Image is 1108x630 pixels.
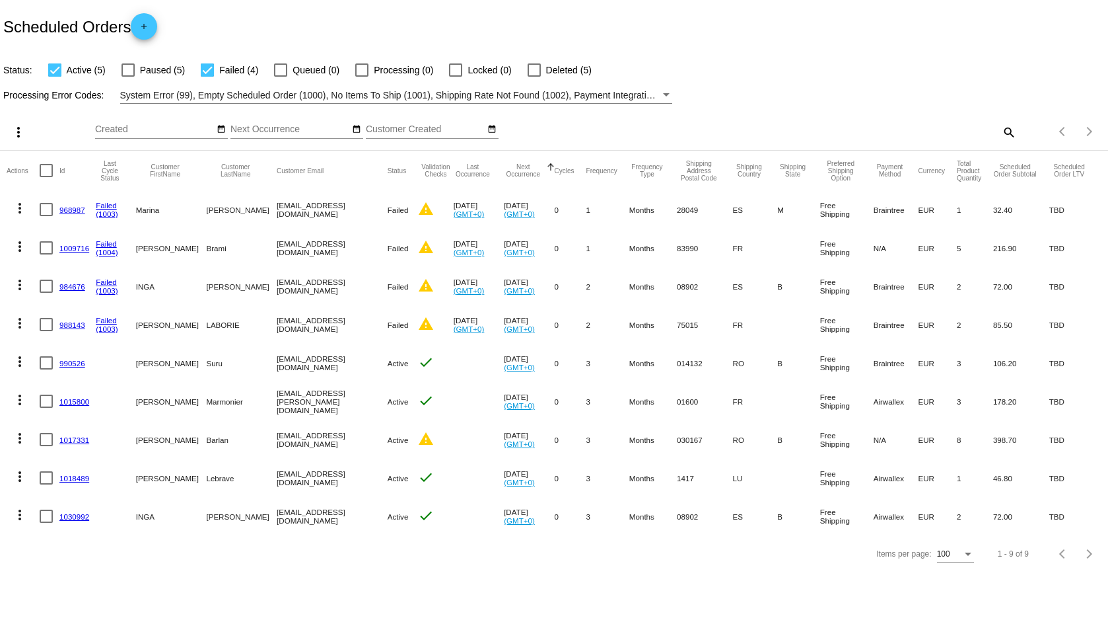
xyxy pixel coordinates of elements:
[96,160,124,182] button: Change sorting for LastProcessingCycleId
[504,286,535,295] a: (GMT+0)
[820,497,874,535] mat-cell: Free Shipping
[918,167,946,175] button: Change sorting for CurrencyIso
[677,305,733,344] mat-cell: 75015
[3,13,157,40] h2: Scheduled Orders
[12,354,28,370] mat-icon: more_vert
[874,382,918,420] mat-cell: Airwallex
[59,206,85,214] a: 968987
[733,420,778,459] mat-cell: RO
[1049,459,1101,497] mat-cell: TBD
[504,401,535,410] a: (GMT+0)
[418,469,434,485] mat-icon: check
[733,344,778,382] mat-cell: RO
[96,201,117,210] a: Failed
[586,305,629,344] mat-cell: 2
[918,229,957,267] mat-cell: EUR
[677,190,733,229] mat-cell: 28049
[59,244,89,253] a: 1009716
[277,344,388,382] mat-cell: [EMAIL_ADDRESS][DOMAIN_NAME]
[555,497,586,535] mat-cell: 0
[1049,420,1101,459] mat-cell: TBD
[1049,229,1101,267] mat-cell: TBD
[993,344,1049,382] mat-cell: 106.20
[777,344,819,382] mat-cell: B
[3,65,32,75] span: Status:
[7,151,40,190] mat-header-cell: Actions
[59,167,65,175] button: Change sorting for Id
[733,229,778,267] mat-cell: FR
[629,382,677,420] mat-cell: Months
[59,474,89,483] a: 1018489
[820,229,874,267] mat-cell: Free Shipping
[555,229,586,267] mat-cell: 0
[555,382,586,420] mat-cell: 0
[677,344,733,382] mat-cell: 014132
[59,397,89,406] a: 1015800
[12,469,28,485] mat-icon: more_vert
[820,190,874,229] mat-cell: Free Shipping
[504,382,554,420] mat-cell: [DATE]
[1049,267,1101,305] mat-cell: TBD
[136,497,207,535] mat-cell: INGA
[677,497,733,535] mat-cell: 08902
[388,436,409,444] span: Active
[504,459,554,497] mat-cell: [DATE]
[733,267,778,305] mat-cell: ES
[777,497,819,535] mat-cell: B
[874,190,918,229] mat-cell: Braintree
[454,305,504,344] mat-cell: [DATE]
[277,497,388,535] mat-cell: [EMAIL_ADDRESS][DOMAIN_NAME]
[733,497,778,535] mat-cell: ES
[12,392,28,408] mat-icon: more_vert
[555,167,574,175] button: Change sorting for Cycles
[59,359,85,368] a: 990526
[504,229,554,267] mat-cell: [DATE]
[677,229,733,267] mat-cell: 83990
[1000,122,1016,142] mat-icon: search
[586,344,629,382] mat-cell: 3
[277,382,388,420] mat-cell: [EMAIL_ADDRESS][PERSON_NAME][DOMAIN_NAME]
[918,190,957,229] mat-cell: EUR
[206,229,277,267] mat-cell: Brami
[874,305,918,344] mat-cell: Braintree
[993,420,1049,459] mat-cell: 398.70
[277,459,388,497] mat-cell: [EMAIL_ADDRESS][DOMAIN_NAME]
[230,124,349,135] input: Next Occurrence
[418,393,434,409] mat-icon: check
[957,151,993,190] mat-header-cell: Total Product Quantity
[874,163,907,178] button: Change sorting for PaymentMethod.Type
[454,163,492,178] button: Change sorting for LastOccurrenceUtc
[388,512,409,521] span: Active
[957,190,993,229] mat-cell: 1
[733,163,766,178] button: Change sorting for ShippingCountry
[504,305,554,344] mat-cell: [DATE]
[418,431,434,447] mat-icon: warning
[277,267,388,305] mat-cell: [EMAIL_ADDRESS][DOMAIN_NAME]
[629,459,677,497] mat-cell: Months
[874,344,918,382] mat-cell: Braintree
[504,363,535,372] a: (GMT+0)
[820,459,874,497] mat-cell: Free Shipping
[733,459,778,497] mat-cell: LU
[993,305,1049,344] mat-cell: 85.50
[59,512,89,521] a: 1030992
[993,497,1049,535] mat-cell: 72.00
[136,305,207,344] mat-cell: [PERSON_NAME]
[874,267,918,305] mat-cell: Braintree
[454,248,485,256] a: (GMT+0)
[586,497,629,535] mat-cell: 3
[454,286,485,295] a: (GMT+0)
[96,248,118,256] a: (1004)
[820,267,874,305] mat-cell: Free Shipping
[957,382,993,420] mat-cell: 3
[418,201,434,217] mat-icon: warning
[140,62,185,78] span: Paused (5)
[277,305,388,344] mat-cell: [EMAIL_ADDRESS][DOMAIN_NAME]
[504,516,535,525] a: (GMT+0)
[388,359,409,368] span: Active
[374,62,433,78] span: Processing (0)
[918,305,957,344] mat-cell: EUR
[1049,190,1101,229] mat-cell: TBD
[937,549,950,559] span: 100
[454,229,504,267] mat-cell: [DATE]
